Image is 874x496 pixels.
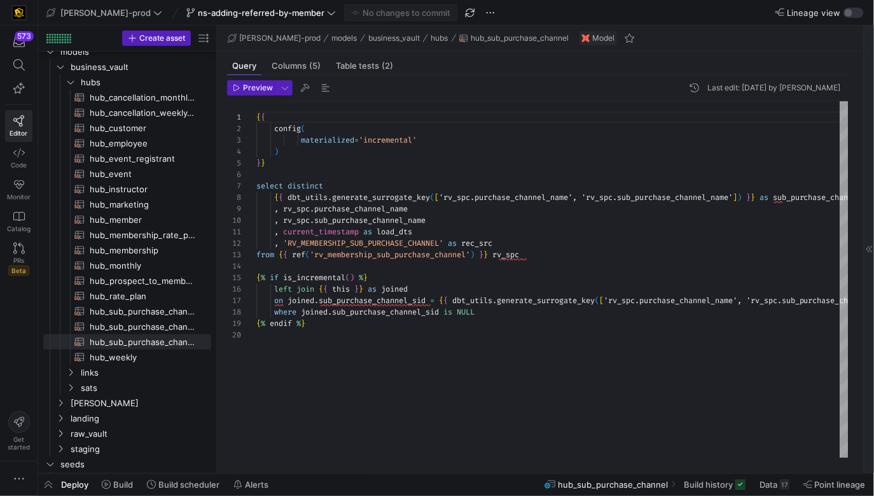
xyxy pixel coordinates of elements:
span: rec_src [461,238,492,248]
span: Catalog [7,225,31,232]
div: Press SPACE to select this row. [43,288,211,304]
span: hub_event_registrant​​​​​​​​​​ [90,152,197,166]
span: on [274,295,283,306]
span: hub_member​​​​​​​​​​ [90,213,197,227]
span: (2) [382,62,393,70]
button: Preview [227,80,277,96]
span: [PERSON_NAME]-prod [239,34,321,43]
span: sats [81,381,209,395]
span: Deploy [61,479,88,490]
a: Code [5,142,32,174]
a: https://storage.googleapis.com/y42-prod-data-exchange/images/uAsz27BndGEK0hZWDFeOjoxA7jCwgK9jE472... [5,2,32,24]
img: undefined [582,34,590,42]
a: Monitor [5,174,32,206]
span: } [483,250,488,260]
span: . [328,307,332,317]
span: raw_vault [71,427,209,441]
span: 'incremental' [359,135,417,145]
div: 1 [227,111,241,123]
span: purchase_channel_name [314,204,408,214]
a: hub_monthly​​​​​​​​​​ [43,258,211,273]
span: , [274,227,279,237]
span: hub_sub_purchase_channel_monthly_forecast​​​​​​​​​​ [90,304,197,319]
span: Build scheduler [158,479,219,490]
span: { [323,284,328,294]
span: rv_spc [283,215,310,225]
span: ref [292,250,305,260]
span: { [439,295,443,306]
span: . [492,295,497,306]
span: Build [113,479,133,490]
a: Editor [5,110,32,142]
span: hub_rate_plan​​​​​​​​​​ [90,289,197,304]
span: joined [381,284,408,294]
span: left [274,284,292,294]
span: } [359,284,363,294]
span: select [256,181,283,191]
span: hub_employee​​​​​​​​​​ [90,136,197,151]
span: { [256,112,261,122]
span: as [363,227,372,237]
div: Press SPACE to select this row. [43,411,211,426]
span: rv_spc [492,250,519,260]
div: 573 [15,31,34,41]
div: Press SPACE to select this row. [43,90,211,105]
a: Catalog [5,206,32,237]
div: Press SPACE to select this row. [43,136,211,151]
span: } [751,192,755,202]
span: hub_sub_purchase_channel [558,479,669,490]
button: 573 [5,31,32,53]
span: generate_surrogate_key [497,295,595,306]
span: } [354,284,359,294]
button: [PERSON_NAME]-prod [43,4,165,21]
div: 17 [780,479,789,490]
div: 18 [227,306,241,318]
div: 11 [227,226,241,237]
a: hub_member​​​​​​​​​​ [43,212,211,227]
div: Press SPACE to select this row. [43,273,211,288]
div: Press SPACE to select this row. [43,350,211,365]
span: current_timestamp [283,227,359,237]
div: Press SPACE to select this row. [43,258,211,273]
a: hub_marketing​​​​​​​​​​ [43,197,211,212]
a: hub_sub_purchase_channel_weekly_forecast​​​​​​​​​​ [43,319,211,334]
span: hub_marketing​​​​​​​​​​ [90,197,197,212]
div: Press SPACE to select this row. [43,304,211,319]
span: ns-adding-referred-by-member [198,8,324,18]
a: hub_membership_rate_plan​​​​​​​​​​ [43,227,211,243]
div: Press SPACE to select this row. [43,44,211,59]
span: [ [434,192,439,202]
a: hub_sub_purchase_channel_monthly_forecast​​​​​​​​​​ [43,304,211,319]
div: 20 [227,329,241,341]
div: Press SPACE to select this row. [43,365,211,380]
span: endif [270,318,292,329]
span: hub_cancellation_weekly_forecast​​​​​​​​​​ [90,106,197,120]
div: 9 [227,203,241,215]
span: Lineage view [787,8,841,18]
span: ( [430,192,434,202]
div: Press SPACE to select this row. [43,243,211,258]
span: Monitor [7,193,31,201]
span: models [332,34,357,43]
a: hub_prospect_to_member_conversion​​​​​​​​​​ [43,273,211,288]
button: Point lineage [798,474,871,495]
a: hub_weekly​​​​​​​​​​ [43,350,211,365]
span: ) [470,250,475,260]
span: config [274,124,301,134]
span: sub_purchase_channel_sid [332,307,439,317]
button: [PERSON_NAME]-prod [225,31,324,46]
span: as [448,238,457,248]
span: [ [599,295,604,306]
span: Model [592,34,614,43]
span: hub_prospect_to_member_conversion​​​​​​​​​​ [90,274,197,288]
span: % [296,318,301,329]
button: Build scheduler [141,474,225,495]
div: Press SPACE to select this row. [43,441,211,457]
div: 19 [227,318,241,329]
span: ( [595,295,599,306]
div: Press SPACE to select this row. [43,395,211,411]
span: distinct [288,181,323,191]
span: . [310,215,314,225]
button: business_vault [365,31,423,46]
span: PRs [13,257,24,264]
